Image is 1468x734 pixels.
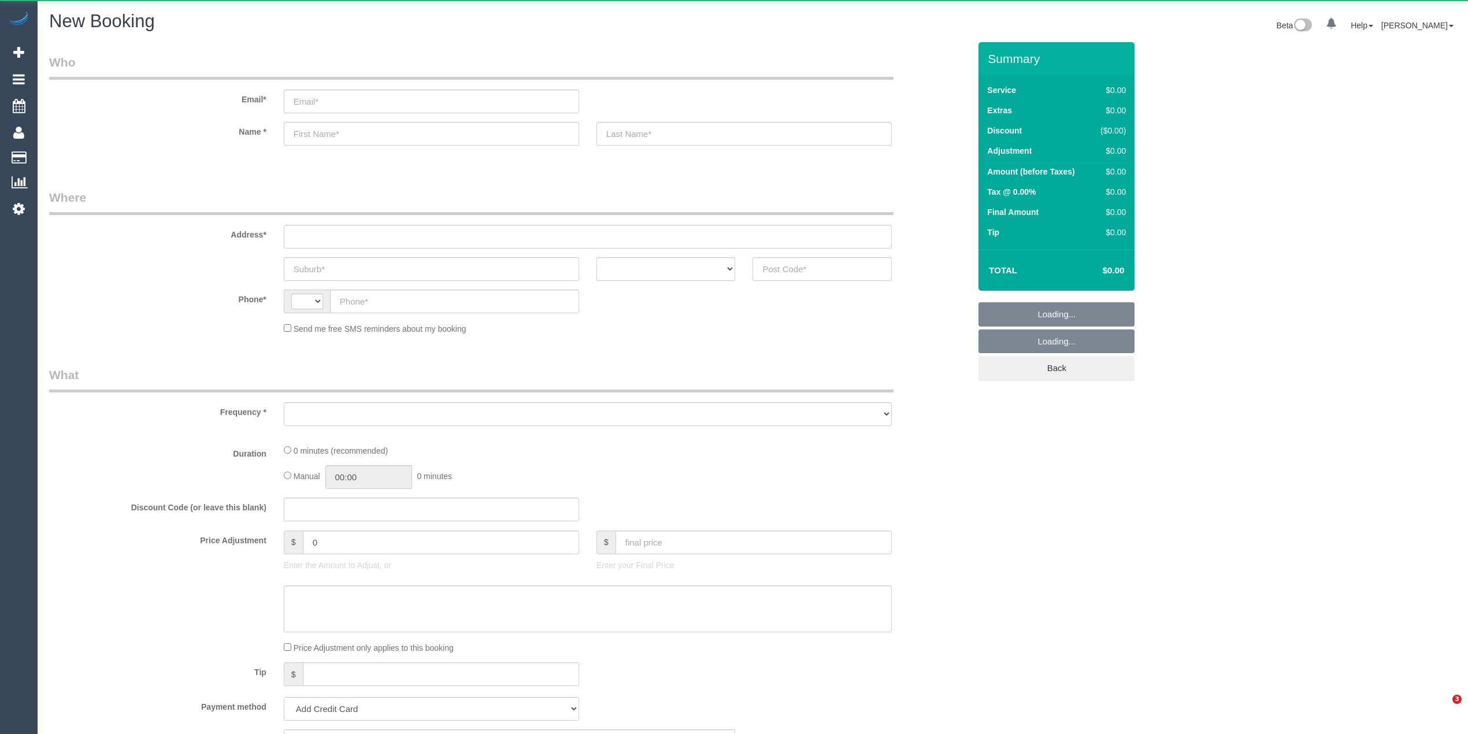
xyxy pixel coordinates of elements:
span: $ [284,662,303,686]
div: $0.00 [1095,105,1126,116]
input: Phone* [330,290,579,313]
iframe: Intercom live chat [1429,695,1456,722]
label: Discount Code (or leave this blank) [40,498,275,513]
label: Adjustment [987,145,1032,157]
label: Tip [40,662,275,678]
img: Automaid Logo [7,12,30,28]
label: Price Adjustment [40,531,275,546]
label: Phone* [40,290,275,305]
label: Address* [40,225,275,240]
span: Manual [294,472,320,481]
span: 0 minutes [417,472,452,481]
input: Post Code* [752,257,892,281]
label: Amount (before Taxes) [987,166,1074,177]
div: $0.00 [1095,206,1126,218]
a: Beta [1277,21,1313,30]
label: Discount [987,125,1022,136]
input: final price [616,531,892,554]
strong: Total [989,265,1017,275]
h4: $0.00 [1068,266,1124,276]
h3: Summary [988,52,1129,65]
legend: Where [49,189,894,215]
label: Frequency * [40,402,275,418]
a: Back [978,356,1135,380]
input: First Name* [284,122,579,146]
a: Help [1351,21,1373,30]
p: Enter the Amount to Adjust, or [284,559,579,571]
label: Extras [987,105,1012,116]
input: Suburb* [284,257,579,281]
div: $0.00 [1095,166,1126,177]
label: Tip [987,227,999,238]
span: New Booking [49,11,155,31]
span: Price Adjustment only applies to this booking [294,643,454,653]
span: $ [596,531,616,554]
span: $ [284,531,303,554]
label: Payment method [40,697,275,713]
p: Enter your Final Price [596,559,892,571]
label: Email* [40,90,275,105]
div: $0.00 [1095,145,1126,157]
img: New interface [1293,18,1312,34]
span: 3 [1452,695,1462,704]
div: $0.00 [1095,186,1126,198]
legend: What [49,366,894,392]
div: $0.00 [1095,84,1126,96]
div: ($0.00) [1095,125,1126,136]
div: $0.00 [1095,227,1126,238]
label: Duration [40,444,275,459]
label: Tax @ 0.00% [987,186,1036,198]
legend: Who [49,54,894,80]
input: Email* [284,90,579,113]
label: Service [987,84,1016,96]
a: [PERSON_NAME] [1381,21,1454,30]
input: Last Name* [596,122,892,146]
span: Send me free SMS reminders about my booking [294,324,466,333]
span: 0 minutes (recommended) [294,446,388,455]
label: Name * [40,122,275,138]
label: Final Amount [987,206,1039,218]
